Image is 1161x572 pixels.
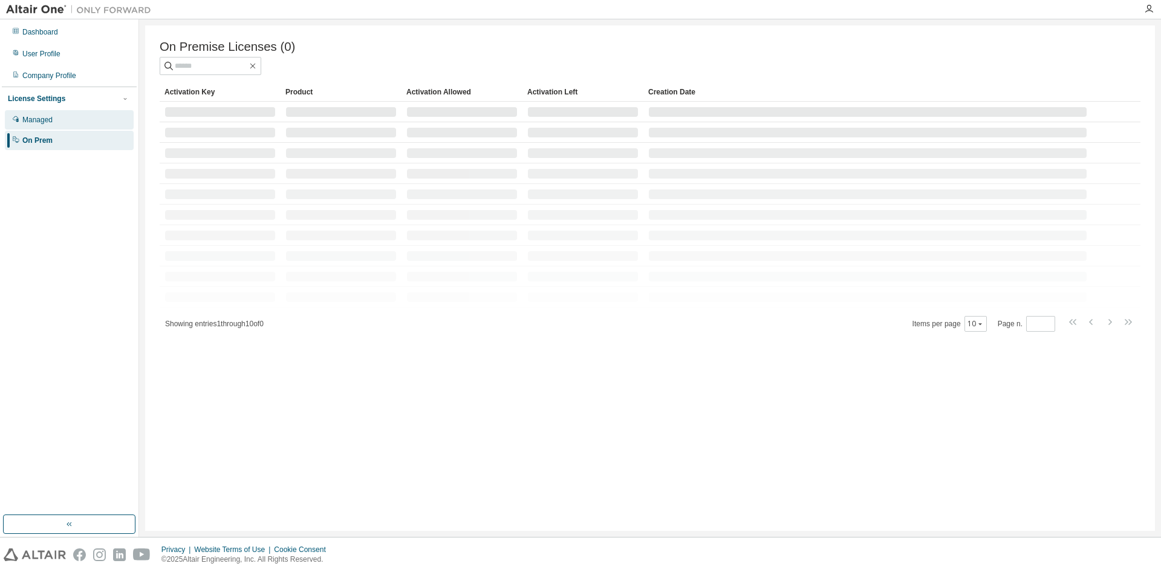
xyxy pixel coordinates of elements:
[998,316,1055,332] span: Page n.
[648,82,1087,102] div: Creation Date
[912,316,987,332] span: Items per page
[4,548,66,561] img: altair_logo.svg
[160,40,295,54] span: On Premise Licenses (0)
[93,548,106,561] img: instagram.svg
[22,71,76,81] div: Company Profile
[8,94,65,104] div: License Settings
[6,4,157,16] img: Altair One
[22,49,60,59] div: User Profile
[113,548,126,561] img: linkedin.svg
[161,545,194,554] div: Privacy
[165,320,264,328] span: Showing entries 1 through 10 of 0
[22,136,53,145] div: On Prem
[406,82,518,102] div: Activation Allowed
[285,82,397,102] div: Product
[22,115,53,125] div: Managed
[133,548,151,561] img: youtube.svg
[22,27,58,37] div: Dashboard
[73,548,86,561] img: facebook.svg
[968,319,984,329] button: 10
[194,545,274,554] div: Website Terms of Use
[164,82,276,102] div: Activation Key
[161,554,333,565] p: © 2025 Altair Engineering, Inc. All Rights Reserved.
[527,82,639,102] div: Activation Left
[274,545,333,554] div: Cookie Consent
